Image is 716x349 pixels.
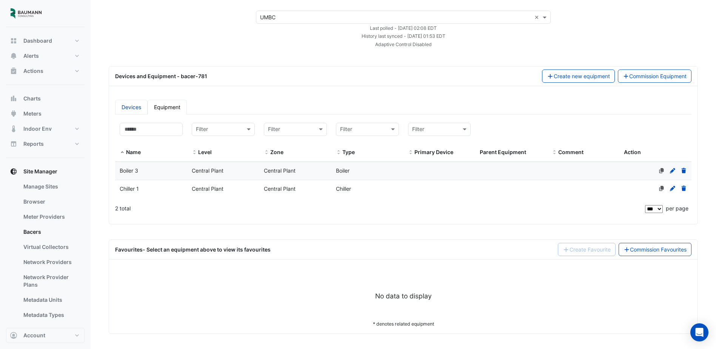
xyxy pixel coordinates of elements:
[17,239,85,255] a: Virtual Collectors
[148,100,187,114] a: Equipment
[264,167,296,174] span: Central Plant
[619,243,692,256] a: Commission Favourites
[270,149,283,155] span: Zone
[10,37,17,45] app-icon: Dashboard
[10,110,17,117] app-icon: Meters
[408,150,413,156] span: Primary Device
[6,33,85,48] button: Dashboard
[120,167,138,174] span: Boiler 3
[111,72,537,80] div: Devices and Equipment - bacer-781
[120,185,139,192] span: Chiller 1
[534,13,541,21] span: Clear
[414,149,453,155] span: Primary Device
[23,95,41,102] span: Charts
[6,48,85,63] button: Alerts
[17,209,85,224] a: Meter Providers
[198,149,212,155] span: Level
[126,149,141,155] span: Name
[681,167,687,174] a: Delete
[9,6,43,21] img: Company Logo
[362,33,445,39] small: Wed 17-Sep-2025 01:53 EDT
[17,194,85,209] a: Browser
[681,185,687,192] a: Delete
[480,149,526,155] span: Parent Equipment
[336,167,350,174] span: Boiler
[17,307,85,323] a: Metadata Types
[115,291,691,301] div: No data to display
[6,328,85,343] button: Account
[120,150,125,156] span: Name
[17,292,85,307] a: Metadata Units
[6,164,85,179] button: Site Manager
[115,246,271,253] div: Favourites
[10,95,17,102] app-icon: Charts
[17,255,85,270] a: Network Providers
[143,246,271,253] span: - Select an equipment above to view its favourites
[192,185,223,192] span: Central Plant
[666,205,688,212] span: per page
[6,63,85,79] button: Actions
[115,199,644,218] div: 2 total
[192,150,197,156] span: Level
[370,25,437,31] small: Wed 17-Sep-2025 02:08 EDT
[264,150,269,156] span: Zone
[17,224,85,239] a: Bacers
[17,179,85,194] a: Manage Sites
[264,185,296,192] span: Central Plant
[23,110,42,117] span: Meters
[192,167,223,174] span: Central Plant
[375,42,432,47] small: Adaptive Control Disabled
[624,149,641,155] span: Action
[658,185,665,192] a: No primary device defined
[10,67,17,75] app-icon: Actions
[542,69,615,83] button: Create new equipment
[23,37,52,45] span: Dashboard
[669,167,676,174] a: Edit
[6,121,85,136] button: Indoor Env
[10,52,17,60] app-icon: Alerts
[558,149,584,155] span: Comment
[23,168,57,175] span: Site Manager
[6,136,85,151] button: Reports
[6,106,85,121] button: Meters
[115,100,148,114] a: Devices
[336,150,341,156] span: Type
[618,69,692,83] button: Commission Equipment
[342,149,355,155] span: Type
[669,185,676,192] a: Edit
[23,67,43,75] span: Actions
[552,150,557,156] span: Comment
[17,270,85,292] a: Network Provider Plans
[23,140,44,148] span: Reports
[23,332,45,339] span: Account
[10,168,17,175] app-icon: Site Manager
[10,140,17,148] app-icon: Reports
[23,52,39,60] span: Alerts
[336,185,351,192] span: Chiller
[6,91,85,106] button: Charts
[658,167,665,174] a: No primary device defined
[10,125,17,133] app-icon: Indoor Env
[373,321,434,327] small: * denotes related equipment
[17,323,85,338] a: Metadata
[23,125,52,133] span: Indoor Env
[690,323,708,341] div: Open Intercom Messenger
